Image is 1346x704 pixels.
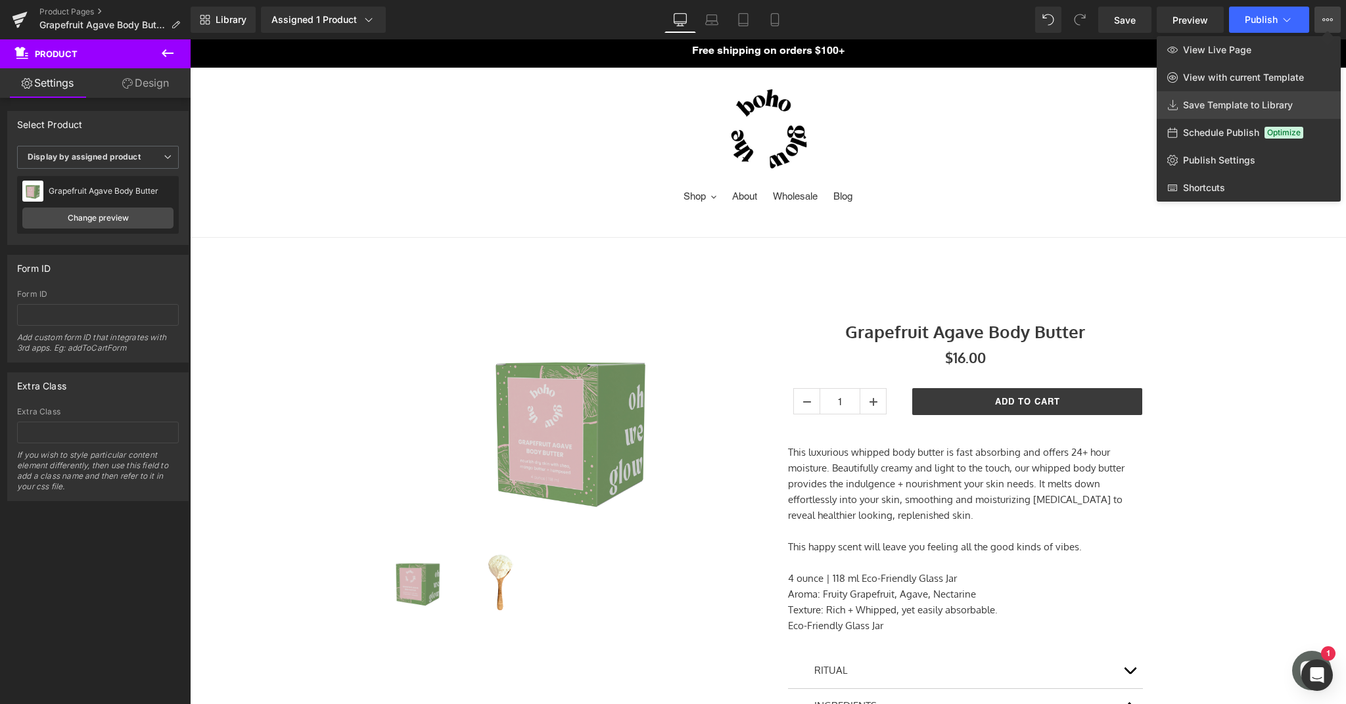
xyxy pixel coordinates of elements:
a: Grapefruit Agave Body Butter [655,282,895,302]
a: Grapefruit Agave Body Butter [267,510,359,579]
div: Form ID [17,255,51,274]
span: Save Template to Library [1183,99,1293,111]
button: View Live PageView with current TemplateSave Template to LibrarySchedule PublishOptimizePublish S... [1314,7,1341,33]
span: Add To Cart [805,357,870,367]
a: Grapefruit Agave Body Butter [195,510,265,579]
span: Blog [643,151,662,163]
div: Extra Class [17,407,179,416]
span: Grapefruit Agave Body Butter [39,20,166,30]
img: Grapefruit Agave Body Butter [269,274,494,498]
span: Shortcuts [1183,182,1225,194]
a: Tablet [728,7,759,33]
img: Grapefruit Agave Body Butter [195,510,261,575]
a: About [536,150,574,167]
button: Shop [487,150,533,167]
span: Preview [1172,13,1208,27]
a: Change preview [22,208,174,229]
img: Grapefruit Agave Body Butter [267,510,355,575]
span: View with current Template [1183,72,1304,83]
span: View Live Page [1183,44,1251,56]
a: Desktop [664,7,696,33]
span: About [542,151,567,163]
div: Grapefruit Agave Body Butter [49,187,174,196]
span: Optimize [1265,127,1303,139]
div: Extra Class [17,373,66,391]
span: Library [216,14,246,26]
button: Add To Cart [722,349,952,376]
button: Undo [1035,7,1061,33]
a: Mobile [759,7,791,33]
b: Display by assigned product [28,152,141,162]
a: Design [98,68,193,98]
div: Add custom form ID that integrates with 3rd apps. Eg: addToCartForm [17,332,179,362]
inbox-online-store-chat: Shopify online store chat [1098,611,1146,654]
span: Shop [494,151,516,163]
p: Texture: Rich + Whipped, yet easily absorbable. [598,563,953,579]
p: This happy scent will leave you feeling all the good kinds of vibes. [598,500,953,516]
a: Blog [637,150,669,167]
span: Schedule Publish [1183,127,1259,139]
span: Product [35,49,78,59]
a: Laptop [696,7,728,33]
div: Open Intercom Messenger [1301,659,1333,691]
p: This luxurious whipped body butter is fast absorbing and offers 24+ hour moisture. Beautifully cr... [598,405,953,484]
a: Wholesale [576,150,634,167]
span: Wholesale [583,151,628,163]
span: Save [1114,13,1136,27]
div: If you wish to style particular content element differently, then use this field to add a class n... [17,450,179,500]
img: pImage [22,181,43,202]
span: Publish [1245,14,1278,25]
p: INGREDIENTS [624,659,927,674]
div: Assigned 1 Product [271,13,375,26]
a: Preview [1157,7,1224,33]
p: RITUAL [624,624,927,639]
div: Form ID [17,290,179,299]
a: Product Pages [39,7,191,17]
p: Aroma: Fruity Grapefruit, Agave, Nectarine [598,547,953,563]
a: New Library [191,7,256,33]
button: Redo [1067,7,1093,33]
button: Publish [1229,7,1309,33]
img: The Boho Glow [535,48,620,133]
div: Select Product [17,112,83,130]
p: 4 ounce | 118 ml Eco-Friendly Glass Jar [598,531,953,547]
p: Eco-Friendly Glass Jar [598,579,953,594]
span: $16.00 [755,308,796,329]
span: Publish Settings [1183,154,1255,166]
